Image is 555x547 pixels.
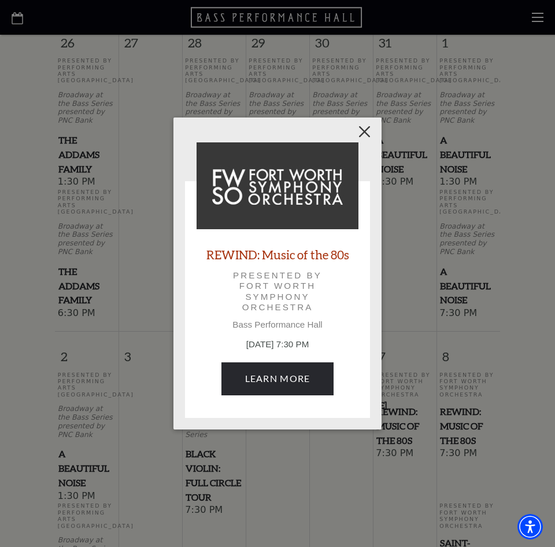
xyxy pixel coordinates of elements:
[197,320,358,330] p: Bass Performance Hall
[213,270,342,313] p: Presented by Fort Worth Symphony Orchestra
[206,247,349,262] a: REWIND: Music of the 80s
[517,514,543,539] div: Accessibility Menu
[354,121,376,143] button: Close
[197,142,358,229] img: REWIND: Music of the 80s
[197,338,358,351] p: [DATE] 7:30 PM
[221,362,334,395] a: November 7, 7:30 PM Learn More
